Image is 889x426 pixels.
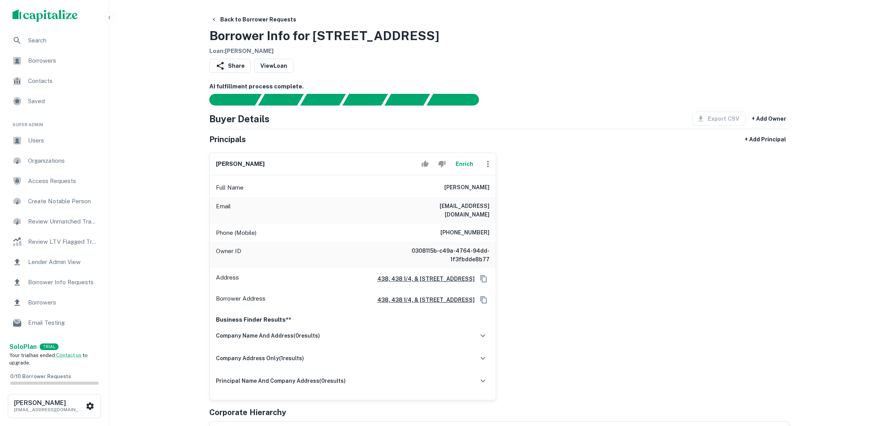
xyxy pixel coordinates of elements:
[28,257,98,267] span: Lender Admin View
[209,407,286,418] h5: Corporate Hierarchy
[850,364,889,401] iframe: Chat Widget
[6,51,103,70] a: Borrowers
[6,313,103,332] a: Email Testing
[216,160,265,169] h6: [PERSON_NAME]
[216,294,265,306] p: Borrower Address
[6,72,103,90] a: Contacts
[6,131,103,150] a: Users
[6,334,103,352] a: Email Analytics
[56,352,81,358] a: Contact us
[444,183,490,192] h6: [PERSON_NAME]
[452,156,477,172] button: Enrich
[28,278,98,287] span: Borrower Info Requests
[28,36,98,45] span: Search
[427,94,488,106] div: AI fulfillment process complete.
[6,192,103,211] a: Create Notable Person
[28,176,98,186] span: Access Requests
[8,394,101,418] button: [PERSON_NAME][EMAIL_ADDRESS][DOMAIN_NAME]
[371,296,475,304] a: 438, 438 1/4, & [STREET_ADDRESS]
[6,293,103,312] a: Borrowers
[435,156,449,172] button: Reject
[216,202,231,219] p: Email
[300,94,346,106] div: Documents found, AI parsing details...
[440,228,490,238] h6: [PHONE_NUMBER]
[28,76,98,86] span: Contacts
[478,294,490,306] button: Copy Address
[209,26,439,45] h3: Borrower Info for [STREET_ADDRESS]
[28,318,98,327] span: Email Testing
[6,151,103,170] a: Organizations
[208,12,299,26] button: Back to Borrower Requests
[258,94,304,106] div: Your request is received and processing...
[216,315,490,324] p: Business Finder Results**
[371,275,475,283] a: 438, 438 1/4, & [STREET_ADDRESS]
[28,97,98,106] span: Saved
[396,246,490,264] h6: 0308115b-c49a-4764-94dd-1f3fbdde8b77
[28,298,98,307] span: Borrowers
[9,352,88,366] span: Your trial has ended. to upgrade.
[6,112,103,131] li: Super Admin
[40,343,58,350] div: TRIAL
[200,94,258,106] div: Sending borrower request to AI...
[216,331,320,340] h6: company name and address ( 0 results)
[6,212,103,231] a: Review Unmatched Transactions
[209,47,439,56] h6: Loan : [PERSON_NAME]
[6,92,103,111] a: Saved
[216,354,304,363] h6: company address only ( 1 results)
[342,94,388,106] div: Principals found, AI now looking for contact information...
[10,373,71,379] span: 0 / 10 Borrower Requests
[209,82,789,91] h6: AI fulfillment process complete.
[6,172,103,190] a: Access Requests
[209,59,251,73] button: Share
[28,56,98,65] span: Borrowers
[6,232,103,251] a: Review LTV Flagged Transactions
[28,237,98,246] span: Review LTV Flagged Transactions
[6,273,103,292] a: Borrower Info Requests
[6,31,103,50] a: Search
[216,228,256,238] p: Phone (Mobile)
[742,132,789,146] button: + Add Principal
[478,273,490,285] button: Copy Address
[28,217,98,226] span: Review Unmatched Transactions
[6,253,103,271] a: Lender Admin View
[216,246,241,264] p: Owner ID
[28,136,98,145] span: Users
[418,156,432,172] button: Accept
[749,112,789,126] button: + Add Owner
[14,406,84,413] p: [EMAIL_ADDRESS][DOMAIN_NAME]
[14,400,84,406] h6: [PERSON_NAME]
[12,9,78,22] img: capitalize-logo.png
[28,156,98,165] span: Organizations
[209,112,270,126] h4: Buyer Details
[216,183,244,192] p: Full Name
[209,134,246,145] h5: Principals
[9,343,37,350] strong: Solo Plan
[216,273,239,285] p: Address
[384,94,430,106] div: Principals found, still searching for contact information. This may take time...
[216,377,346,385] h6: principal name and company address ( 0 results)
[28,197,98,206] span: Create Notable Person
[396,202,490,219] h6: [EMAIL_ADDRESS][DOMAIN_NAME]
[9,342,37,352] a: SoloPlan
[254,59,293,73] a: ViewLoan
